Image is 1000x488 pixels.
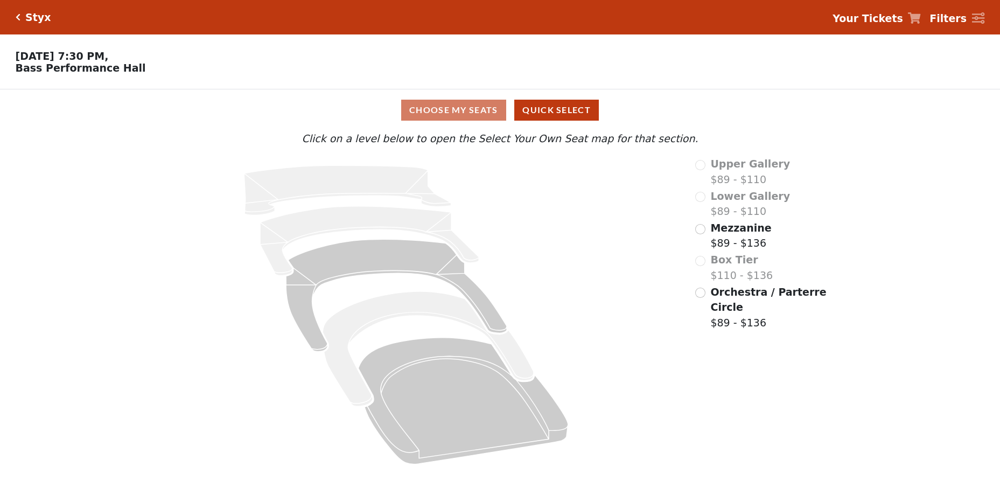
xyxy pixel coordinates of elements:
[244,165,451,215] path: Upper Gallery - Seats Available: 0
[710,190,790,202] span: Lower Gallery
[929,11,984,26] a: Filters
[710,158,790,170] span: Upper Gallery
[710,284,828,331] label: $89 - $136
[710,189,790,219] label: $89 - $110
[833,12,903,24] strong: Your Tickets
[833,11,921,26] a: Your Tickets
[710,252,773,283] label: $110 - $136
[359,338,568,464] path: Orchestra / Parterre Circle - Seats Available: 45
[25,11,51,24] h5: Styx
[710,156,790,187] label: $89 - $110
[710,222,771,234] span: Mezzanine
[710,254,758,266] span: Box Tier
[929,12,967,24] strong: Filters
[16,13,20,21] a: Click here to go back to filters
[710,286,826,313] span: Orchestra / Parterre Circle
[132,131,867,147] p: Click on a level below to open the Select Your Own Seat map for that section.
[260,206,479,276] path: Lower Gallery - Seats Available: 0
[514,100,599,121] button: Quick Select
[710,220,771,251] label: $89 - $136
